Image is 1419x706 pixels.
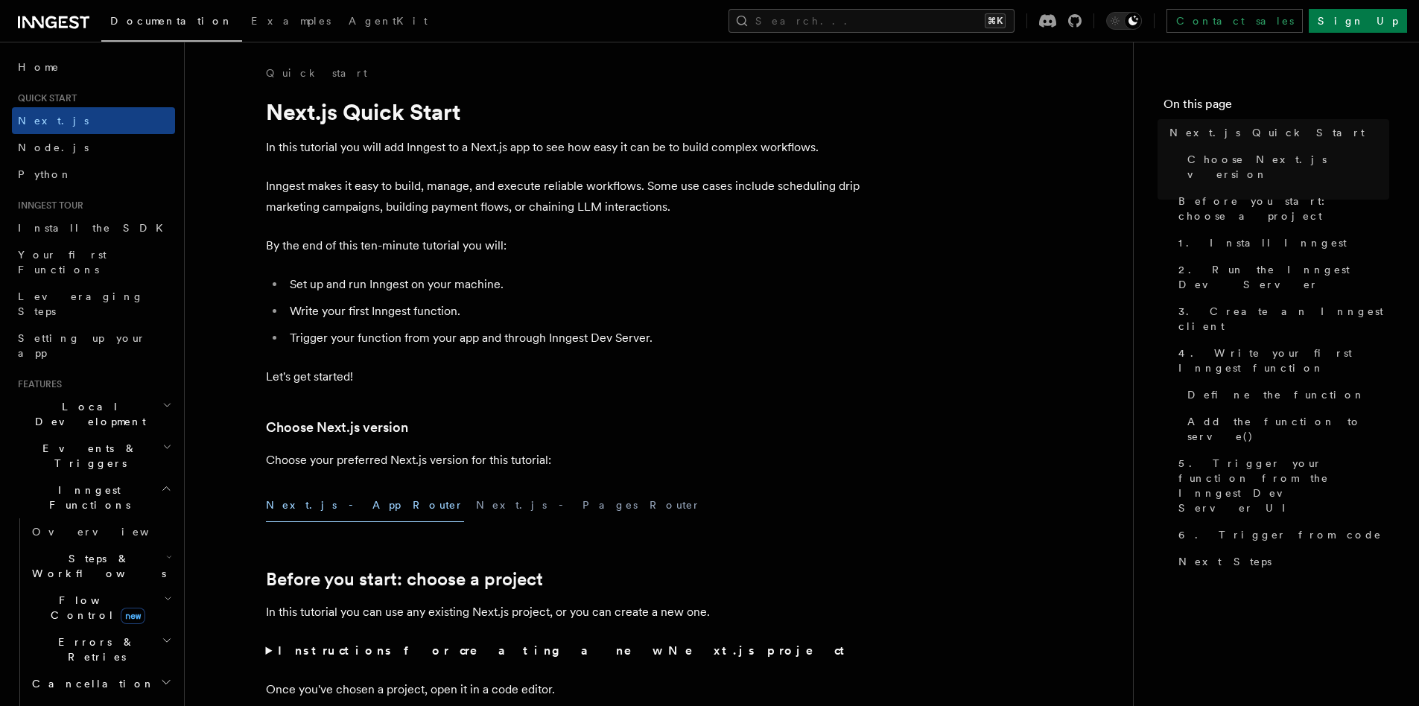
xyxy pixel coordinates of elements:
a: Your first Functions [12,241,175,283]
a: Setting up your app [12,325,175,366]
span: Events & Triggers [12,441,162,471]
li: Trigger your function from your app and through Inngest Dev Server. [285,328,862,349]
a: 5. Trigger your function from the Inngest Dev Server UI [1172,450,1389,521]
span: Your first Functions [18,249,107,276]
span: Leveraging Steps [18,290,144,317]
summary: Instructions for creating a new Next.js project [266,640,862,661]
a: 3. Create an Inngest client [1172,298,1389,340]
li: Write your first Inngest function. [285,301,862,322]
a: 2. Run the Inngest Dev Server [1172,256,1389,298]
p: Choose your preferred Next.js version for this tutorial: [266,450,862,471]
button: Local Development [12,393,175,435]
a: Examples [242,4,340,40]
kbd: ⌘K [985,13,1006,28]
p: Once you've chosen a project, open it in a code editor. [266,679,862,700]
span: 6. Trigger from code [1178,527,1382,542]
a: Install the SDK [12,214,175,241]
span: Errors & Retries [26,635,162,664]
a: Quick start [266,66,367,80]
button: Search...⌘K [728,9,1015,33]
a: Define the function [1181,381,1389,408]
span: Next.js Quick Start [1169,125,1365,140]
span: Install the SDK [18,222,172,234]
a: Python [12,161,175,188]
span: Quick start [12,92,77,104]
p: In this tutorial you can use any existing Next.js project, or you can create a new one. [266,602,862,623]
span: Define the function [1187,387,1365,402]
button: Flow Controlnew [26,587,175,629]
span: Node.js [18,141,89,153]
span: Home [18,60,60,74]
p: By the end of this ten-minute tutorial you will: [266,235,862,256]
h1: Next.js Quick Start [266,98,862,125]
a: Before you start: choose a project [1172,188,1389,229]
span: Steps & Workflows [26,551,166,581]
a: Leveraging Steps [12,283,175,325]
button: Errors & Retries [26,629,175,670]
span: Python [18,168,72,180]
span: Inngest Functions [12,483,161,512]
span: 3. Create an Inngest client [1178,304,1389,334]
span: Features [12,378,62,390]
span: 2. Run the Inngest Dev Server [1178,262,1389,292]
span: Choose Next.js version [1187,152,1389,182]
a: Add the function to serve() [1181,408,1389,450]
a: Choose Next.js version [1181,146,1389,188]
span: Cancellation [26,676,155,691]
button: Steps & Workflows [26,545,175,587]
span: new [121,608,145,624]
p: Let's get started! [266,366,862,387]
a: Next.js Quick Start [1164,119,1389,146]
span: Overview [32,526,185,538]
strong: Instructions for creating a new Next.js project [278,643,851,658]
a: Home [12,54,175,80]
span: 4. Write your first Inngest function [1178,346,1389,375]
span: Add the function to serve() [1187,414,1389,444]
a: Before you start: choose a project [266,569,543,590]
span: Flow Control [26,593,164,623]
span: Examples [251,15,331,27]
a: 6. Trigger from code [1172,521,1389,548]
span: Before you start: choose a project [1178,194,1389,223]
span: AgentKit [349,15,428,27]
a: Contact sales [1166,9,1303,33]
span: Next Steps [1178,554,1272,569]
button: Inngest Functions [12,477,175,518]
a: Next.js [12,107,175,134]
a: AgentKit [340,4,437,40]
a: Next Steps [1172,548,1389,575]
span: 1. Install Inngest [1178,235,1347,250]
button: Next.js - Pages Router [476,489,701,522]
span: Next.js [18,115,89,127]
li: Set up and run Inngest on your machine. [285,274,862,295]
p: Inngest makes it easy to build, manage, and execute reliable workflows. Some use cases include sc... [266,176,862,217]
span: Local Development [12,399,162,429]
span: Inngest tour [12,200,83,212]
span: Documentation [110,15,233,27]
p: In this tutorial you will add Inngest to a Next.js app to see how easy it can be to build complex... [266,137,862,158]
a: Documentation [101,4,242,42]
span: 5. Trigger your function from the Inngest Dev Server UI [1178,456,1389,515]
a: Overview [26,518,175,545]
a: Node.js [12,134,175,161]
span: Setting up your app [18,332,146,359]
button: Cancellation [26,670,175,697]
h4: On this page [1164,95,1389,119]
button: Events & Triggers [12,435,175,477]
a: Choose Next.js version [266,417,408,438]
a: Sign Up [1309,9,1407,33]
button: Next.js - App Router [266,489,464,522]
a: 4. Write your first Inngest function [1172,340,1389,381]
a: 1. Install Inngest [1172,229,1389,256]
button: Toggle dark mode [1106,12,1142,30]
